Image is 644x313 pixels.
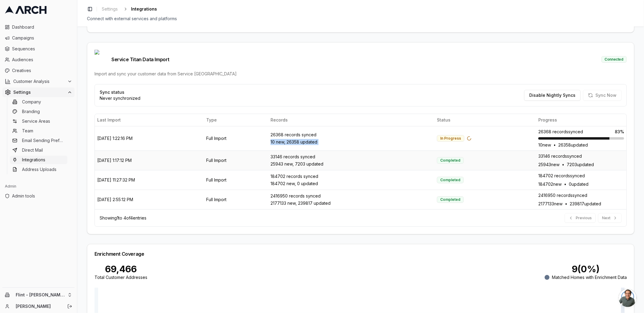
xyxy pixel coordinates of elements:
[570,201,601,207] span: 239817 updated
[271,200,432,206] div: 2177133 new, 239817 updated
[437,135,464,142] div: In Progress
[619,289,637,307] div: Open chat
[434,114,536,126] th: Status
[2,290,75,300] button: Flint - [PERSON_NAME] Heating & Air Conditioning
[524,90,581,101] button: Disable Nightly Syncs
[95,274,147,280] div: Total Customer Addresses
[271,181,432,187] div: 184702 new, 0 updated
[204,150,268,170] td: Full Import
[553,142,556,148] span: •
[536,114,626,126] th: Progress
[12,57,72,63] span: Audiences
[22,128,33,134] span: Team
[10,165,67,174] a: Address Uploads
[538,129,583,135] span: 26368 records synced
[204,114,268,126] th: Type
[22,166,56,172] span: Address Uploads
[99,5,157,13] nav: breadcrumb
[2,66,75,75] a: Creatives
[100,215,146,221] div: Showing 1 to 4 of 4 entries
[538,192,587,198] span: 2416950 records synced
[538,201,562,207] span: 2177133 new
[204,170,268,190] td: Full Import
[95,71,627,77] div: Import and sync your customer data from Service [GEOGRAPHIC_DATA]
[66,302,74,311] button: Log out
[10,117,67,125] a: Service Areas
[95,50,169,69] span: Service Titan Data Import
[204,190,268,209] td: Full Import
[569,181,588,187] span: 0 updated
[95,251,627,256] div: Enrichment Coverage
[100,89,140,95] p: Sync status
[2,55,75,65] a: Audiences
[271,161,432,167] div: 25943 new, 7203 updated
[95,190,204,209] td: [DATE] 2:55:12 PM
[10,127,67,135] a: Team
[538,142,551,148] span: 10 new
[564,181,566,187] span: •
[2,191,75,201] a: Admin tools
[95,126,204,150] td: [DATE] 1:22:16 PM
[99,5,120,13] a: Settings
[13,78,65,84] span: Customer Analysis
[12,35,72,41] span: Campaigns
[437,157,464,164] div: Completed
[565,201,567,207] span: •
[538,162,559,168] span: 25943 new
[10,136,67,145] a: Email Sending Preferences
[2,87,75,97] button: Settings
[437,196,464,203] div: Completed
[538,153,582,159] span: 33146 records synced
[615,129,624,135] span: 83 %
[538,181,562,187] span: 184702 new
[10,98,67,106] a: Company
[567,162,594,168] span: 7203 updated
[2,44,75,54] a: Sequences
[12,24,72,30] span: Dashboard
[545,274,627,280] div: Matched Homes with Enrichment Data
[538,173,585,179] span: 184702 records synced
[271,173,432,179] div: 184702 records synced
[562,162,564,168] span: •
[22,99,41,105] span: Company
[10,146,67,154] a: Direct Mail
[558,142,588,148] span: 26358 updated
[100,95,140,101] p: Never synchronized
[95,50,109,69] img: Service Titan logo
[131,6,157,12] span: Integrations
[13,89,65,95] span: Settings
[22,109,40,115] span: Branding
[601,56,627,63] div: Connected
[545,264,627,274] div: 9 ( 0 %)
[204,126,268,150] td: Full Import
[16,303,61,309] a: [PERSON_NAME]
[2,33,75,43] a: Campaigns
[95,114,204,126] th: Last Import
[271,132,432,138] div: 26368 records synced
[12,193,72,199] span: Admin tools
[437,177,464,183] div: Completed
[22,138,65,144] span: Email Sending Preferences
[10,107,67,116] a: Branding
[2,77,75,86] button: Customer Analysis
[10,156,67,164] a: Integrations
[95,150,204,170] td: [DATE] 1:17:12 PM
[12,68,72,74] span: Creatives
[271,154,432,160] div: 33146 records synced
[271,139,432,145] div: 10 new, 26358 updated
[102,6,118,12] span: Settings
[271,193,432,199] div: 2416950 records synced
[12,46,72,52] span: Sequences
[2,22,75,32] a: Dashboard
[95,264,147,274] div: 69,466
[87,16,634,22] div: Connect with external services and platforms
[22,157,45,163] span: Integrations
[268,114,434,126] th: Records
[22,147,43,153] span: Direct Mail
[95,170,204,190] td: [DATE] 11:27:32 PM
[2,182,75,191] div: Admin
[16,292,65,298] span: Flint - [PERSON_NAME] Heating & Air Conditioning
[22,118,50,124] span: Service Areas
